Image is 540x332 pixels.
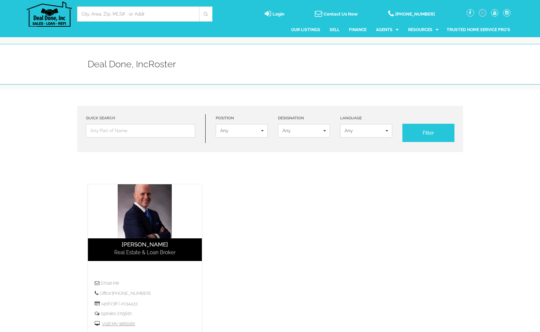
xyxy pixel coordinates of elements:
input: City, Area, Zip, MLS# , or Addr [81,10,195,17]
a: Finance [349,22,367,38]
h1: Deal Done, Inc [88,59,176,69]
a: [PHONE_NUMBER] [388,12,435,17]
span: Any [220,127,259,134]
a: Sell [330,22,339,38]
a: Agents [376,22,398,38]
a: twitter [479,10,486,15]
button: Any [216,124,268,138]
input: Any Part of Name [86,124,195,138]
label: Designation [278,115,304,121]
span: Visit My Website [102,321,135,326]
button: Filter [402,124,454,142]
a: Contact Us Now [315,12,358,17]
a: facebook [467,10,474,15]
a: Speaks: English [95,311,132,316]
button: Any [278,124,330,138]
img: Deal Done, Inc Logo [27,1,72,27]
a: Office: [95,291,112,296]
a: [PERSON_NAME] [122,241,168,248]
span: Any [282,127,321,134]
span: Contact Us Now [324,11,358,17]
h3: Real Estate & Loan Broker [95,250,195,258]
label: Quick Search [86,115,115,121]
span: Login [273,11,284,17]
a: Email Me [95,281,119,286]
a: instagram [503,10,511,15]
a: Visit My Website [95,321,135,326]
a: Resources [408,22,438,38]
button: Any [340,124,392,138]
a: Trusted Home Service Pro's [447,22,510,38]
a: login [265,12,284,17]
span: Any [345,127,383,134]
span: Roster [148,58,176,69]
a: Our Listings [291,22,320,38]
label: Language [340,115,362,121]
label: Position [216,115,234,121]
a: 1456738 | 2034433 [95,301,138,306]
span: [PHONE_NUMBER] [395,11,435,17]
a: [PHONE_NUMBER] [112,291,150,296]
a: youtube [491,10,498,15]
